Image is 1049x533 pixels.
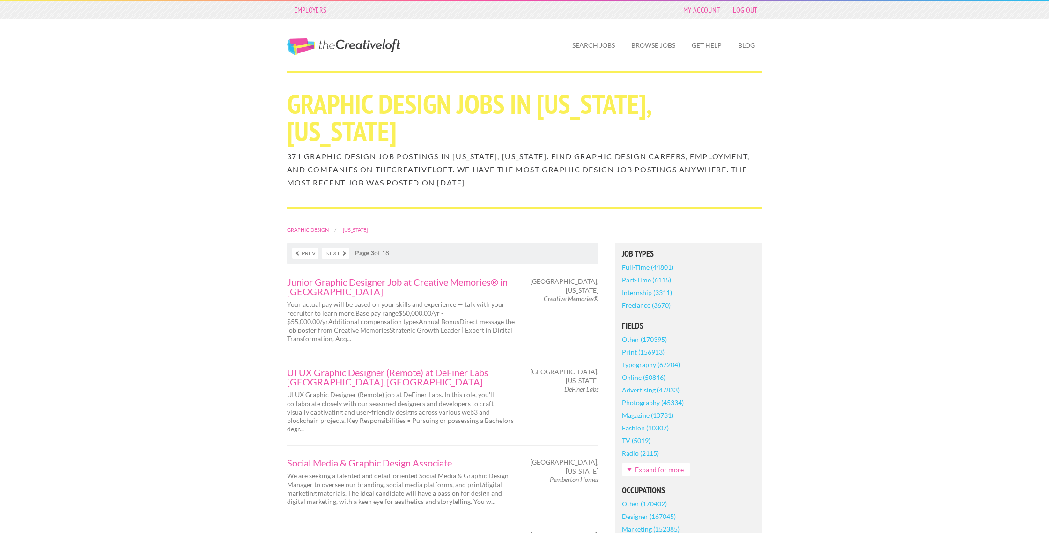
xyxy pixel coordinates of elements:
span: [GEOGRAPHIC_DATA], [US_STATE] [530,277,598,294]
a: Advertising (47833) [622,384,680,396]
a: The Creative Loft [287,38,400,55]
p: UI UX Graphic Designer (Remote) job at DeFiner Labs. In this role, you'll collaborate closely wit... [287,391,517,433]
a: Log Out [728,3,762,16]
a: Employers [289,3,332,16]
span: [GEOGRAPHIC_DATA], [US_STATE] [530,458,598,475]
a: Typography (67204) [622,358,680,371]
a: Browse Jobs [624,35,683,56]
a: Magazine (10731) [622,409,673,422]
nav: of 18 [287,243,598,264]
a: Full-Time (44801) [622,261,673,274]
p: We are seeking a talented and detail-oriented Social Media & Graphic Design Manager to oversee ou... [287,472,517,506]
h5: Job Types [622,250,755,258]
a: Designer (167045) [622,510,676,523]
p: Your actual pay will be based on your skills and experience — talk with your recruiter to learn m... [287,300,517,343]
a: UI UX Graphic Designer (Remote) at DeFiner Labs [GEOGRAPHIC_DATA], [GEOGRAPHIC_DATA] [287,368,517,386]
h5: Fields [622,322,755,330]
em: Creative Memories® [544,295,598,303]
a: Internship (3311) [622,286,672,299]
a: Social Media & Graphic Design Associate [287,458,517,467]
a: Next [322,248,349,259]
em: DeFiner Labs [564,385,598,393]
a: Other (170395) [622,333,667,346]
a: Radio (2115) [622,447,659,459]
a: Blog [731,35,762,56]
h5: Occupations [622,486,755,495]
a: Online (50846) [622,371,665,384]
h1: Graphic Design Jobs in [US_STATE], [US_STATE] [287,90,762,145]
a: My Account [679,3,724,16]
a: Prev [292,248,318,259]
a: Other (170402) [622,497,667,510]
a: Search Jobs [565,35,622,56]
em: Pemberton Homes [550,475,598,483]
h2: 371 Graphic Design job postings in [US_STATE], [US_STATE]. Find Graphic Design careers, employmen... [287,150,762,189]
a: Part-Time (6115) [622,274,671,286]
a: TV (5019) [622,434,650,447]
strong: Page 3 [355,249,374,257]
a: Photography (45334) [622,396,684,409]
a: [US_STATE] [343,227,368,233]
a: Fashion (10307) [622,422,669,434]
a: Junior Graphic Designer Job at Creative Memories® in [GEOGRAPHIC_DATA] [287,277,517,296]
a: Print (156913) [622,346,665,358]
a: Freelance (3670) [622,299,671,311]
span: [GEOGRAPHIC_DATA], [US_STATE] [530,368,598,385]
a: Graphic Design [287,227,329,233]
a: Expand for more [622,463,690,476]
a: Get Help [684,35,729,56]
